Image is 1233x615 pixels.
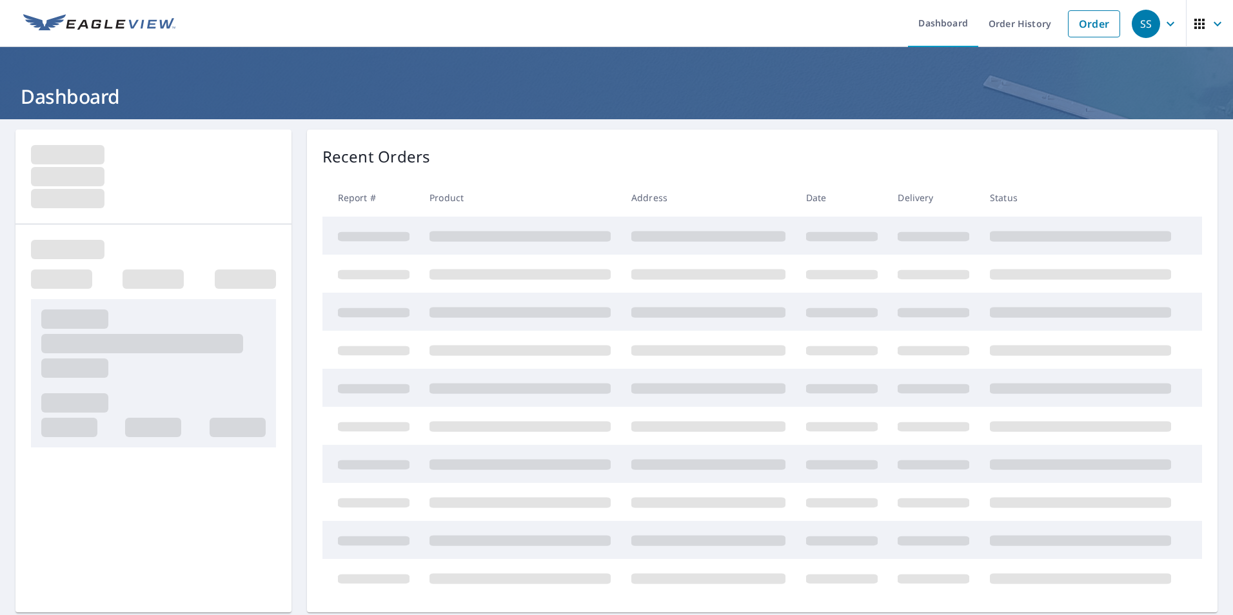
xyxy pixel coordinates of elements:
div: SS [1132,10,1160,38]
img: EV Logo [23,14,175,34]
th: Status [980,179,1181,217]
th: Product [419,179,621,217]
a: Order [1068,10,1120,37]
h1: Dashboard [15,83,1218,110]
th: Date [796,179,888,217]
th: Address [621,179,796,217]
th: Delivery [887,179,980,217]
th: Report # [322,179,420,217]
p: Recent Orders [322,145,431,168]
